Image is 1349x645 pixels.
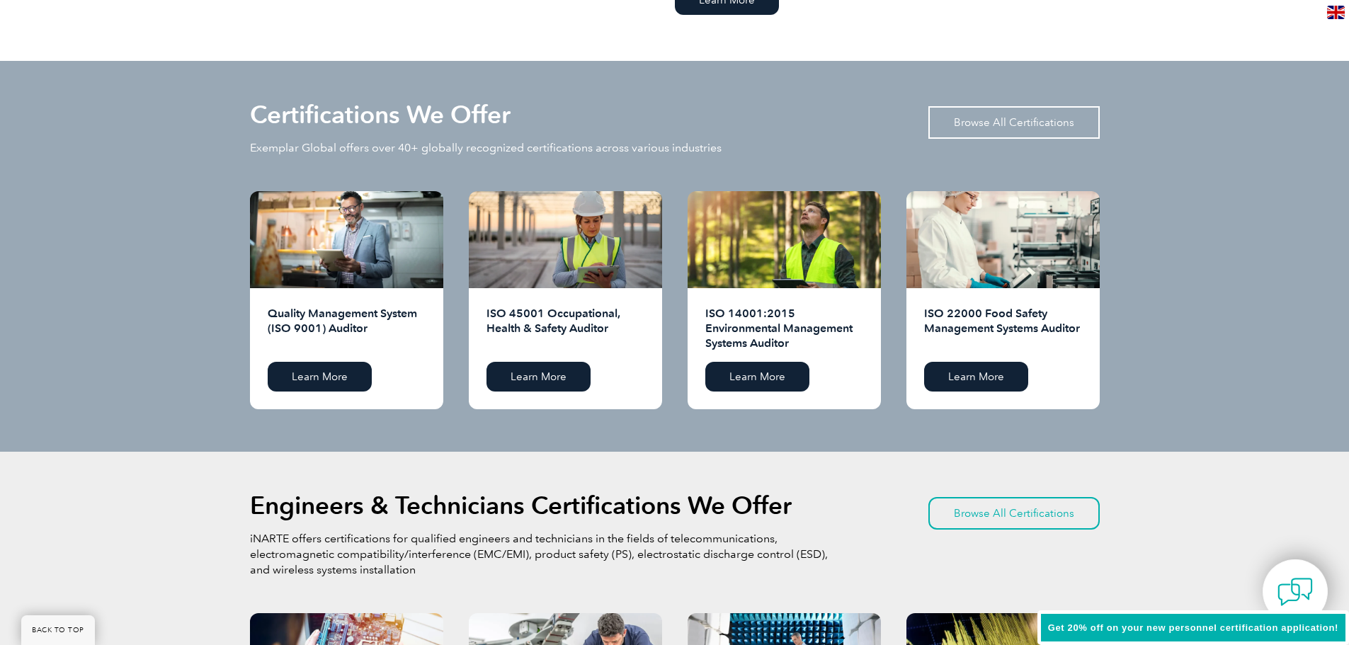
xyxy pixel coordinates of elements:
h2: ISO 45001 Occupational, Health & Safety Auditor [486,306,644,351]
a: Learn More [924,362,1028,392]
img: contact-chat.png [1277,574,1313,610]
a: Learn More [486,362,591,392]
h2: Quality Management System (ISO 9001) Auditor [268,306,426,351]
span: Get 20% off on your new personnel certification application! [1048,622,1338,633]
a: Browse All Certifications [928,106,1100,139]
a: Learn More [705,362,809,392]
a: BACK TO TOP [21,615,95,645]
p: Exemplar Global offers over 40+ globally recognized certifications across various industries [250,140,722,156]
h2: ISO 22000 Food Safety Management Systems Auditor [924,306,1082,351]
h2: ISO 14001:2015 Environmental Management Systems Auditor [705,306,863,351]
img: en [1327,6,1345,19]
h2: Certifications We Offer [250,103,511,126]
h2: Engineers & Technicians Certifications We Offer [250,494,792,517]
p: iNARTE offers certifications for qualified engineers and technicians in the fields of telecommuni... [250,531,831,578]
a: Browse All Certifications [928,497,1100,530]
a: Learn More [268,362,372,392]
